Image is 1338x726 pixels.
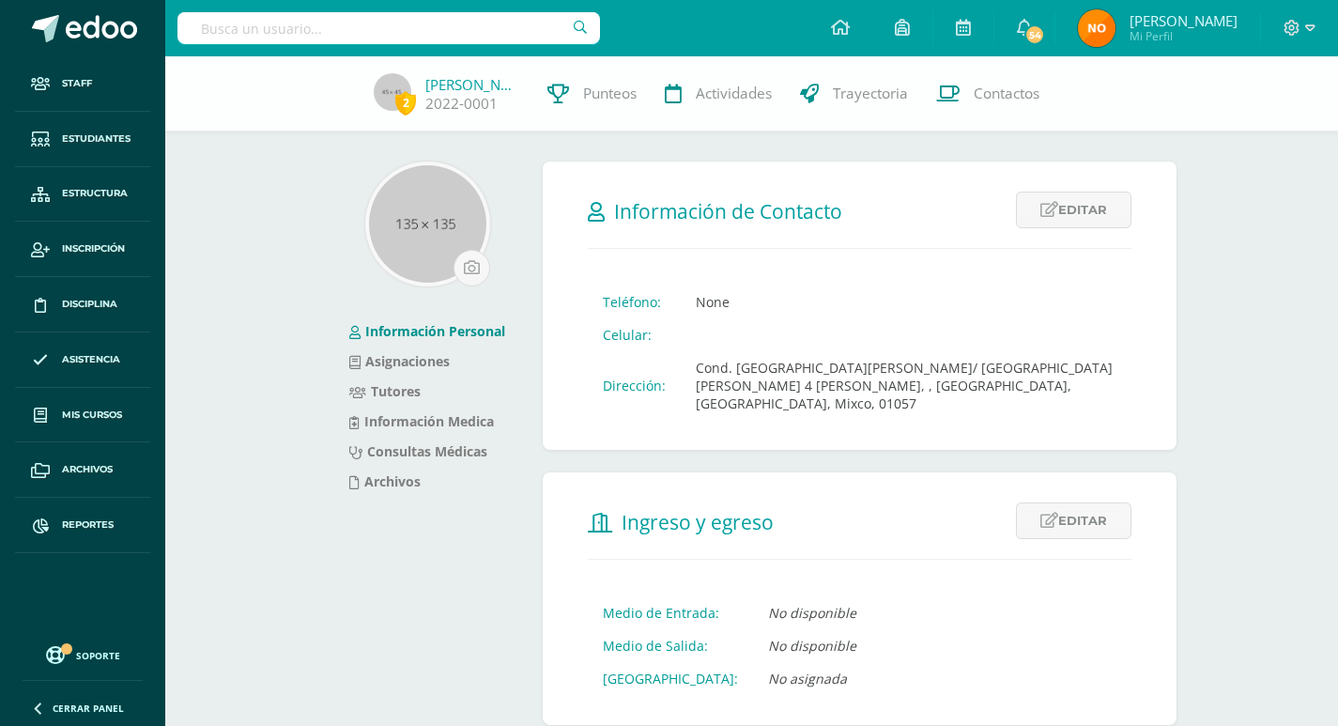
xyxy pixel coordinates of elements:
[614,198,842,224] span: Información de Contacto
[681,351,1131,420] td: Cond. [GEOGRAPHIC_DATA][PERSON_NAME]/ [GEOGRAPHIC_DATA][PERSON_NAME] 4 [PERSON_NAME], , [GEOGRAPH...
[533,56,651,131] a: Punteos
[15,332,150,388] a: Asistencia
[1130,11,1238,30] span: [PERSON_NAME]
[62,408,122,423] span: Mis cursos
[1016,192,1131,228] a: Editar
[62,352,120,367] span: Asistencia
[588,318,681,351] td: Celular:
[15,112,150,167] a: Estudiantes
[583,84,637,103] span: Punteos
[768,604,856,622] i: No disponible
[177,12,600,44] input: Busca un usuario...
[1078,9,1115,47] img: 5ab026cfe20b66e6dbc847002bf25bcf.png
[786,56,922,131] a: Trayectoria
[15,222,150,277] a: Inscripción
[681,286,1131,318] td: None
[349,442,487,460] a: Consultas Médicas
[425,94,498,114] a: 2022-0001
[62,297,117,312] span: Disciplina
[15,277,150,332] a: Disciplina
[588,596,753,629] td: Medio de Entrada:
[588,351,681,420] td: Dirección:
[696,84,772,103] span: Actividades
[425,75,519,94] a: [PERSON_NAME]
[15,442,150,498] a: Archivos
[833,84,908,103] span: Trayectoria
[349,472,421,490] a: Archivos
[369,165,486,283] img: 135x135
[349,382,421,400] a: Tutores
[588,629,753,662] td: Medio de Salida:
[62,186,128,201] span: Estructura
[15,167,150,223] a: Estructura
[349,352,450,370] a: Asignaciones
[62,462,113,477] span: Archivos
[922,56,1053,131] a: Contactos
[62,131,131,147] span: Estudiantes
[588,286,681,318] td: Teléfono:
[23,641,143,667] a: Soporte
[768,670,847,687] i: No asignada
[15,56,150,112] a: Staff
[395,91,416,115] span: 2
[651,56,786,131] a: Actividades
[974,84,1039,103] span: Contactos
[15,498,150,553] a: Reportes
[1024,24,1045,45] span: 54
[62,517,114,533] span: Reportes
[1016,502,1131,539] a: Editar
[15,388,150,443] a: Mis cursos
[622,509,774,535] span: Ingreso y egreso
[768,637,856,655] i: No disponible
[374,73,411,111] img: 45x45
[62,241,125,256] span: Inscripción
[76,649,120,662] span: Soporte
[349,322,505,340] a: Información Personal
[1130,28,1238,44] span: Mi Perfil
[588,662,753,695] td: [GEOGRAPHIC_DATA]:
[62,76,92,91] span: Staff
[349,412,494,430] a: Información Medica
[53,702,124,715] span: Cerrar panel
